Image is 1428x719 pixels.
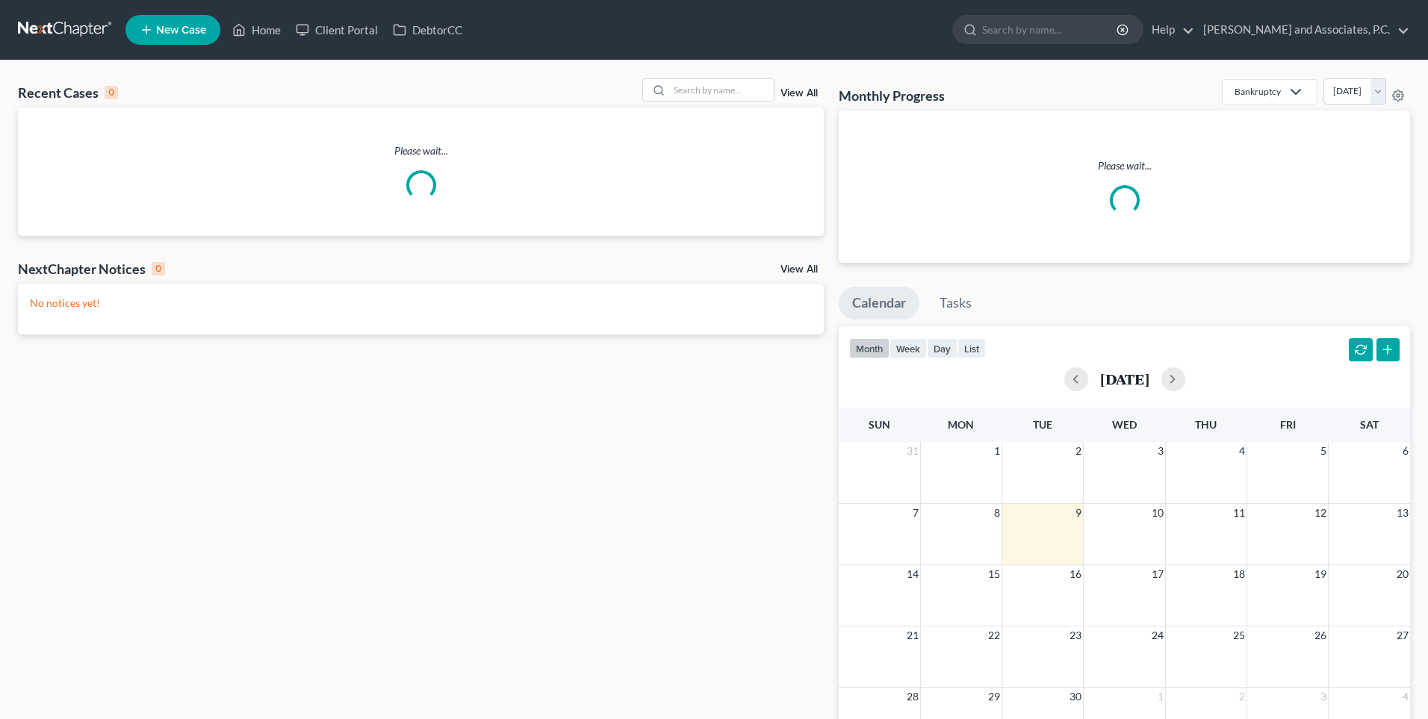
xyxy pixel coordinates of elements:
a: Home [225,16,288,43]
a: Tasks [926,287,985,320]
h3: Monthly Progress [839,87,945,105]
span: 4 [1401,688,1410,706]
span: 23 [1068,626,1083,644]
input: Search by name... [669,79,774,101]
span: 31 [905,442,920,460]
span: 16 [1068,565,1083,583]
div: 0 [105,86,118,99]
span: 29 [987,688,1002,706]
div: NextChapter Notices [18,260,165,278]
span: 15 [987,565,1002,583]
h2: [DATE] [1100,371,1149,387]
div: Recent Cases [18,84,118,102]
span: 20 [1395,565,1410,583]
span: Wed [1112,418,1137,431]
button: week [890,338,927,358]
button: month [849,338,890,358]
span: Sat [1360,418,1379,431]
span: 9 [1074,504,1083,522]
span: 26 [1313,626,1328,644]
span: 4 [1238,442,1247,460]
span: 11 [1232,504,1247,522]
span: 24 [1150,626,1165,644]
a: Calendar [839,287,919,320]
span: 30 [1068,688,1083,706]
span: Mon [948,418,974,431]
span: 13 [1395,504,1410,522]
a: View All [780,88,818,99]
span: 12 [1313,504,1328,522]
span: 21 [905,626,920,644]
span: 14 [905,565,920,583]
input: Search by name... [982,16,1119,43]
span: 25 [1232,626,1247,644]
span: 28 [905,688,920,706]
span: 27 [1395,626,1410,644]
span: Thu [1195,418,1217,431]
button: day [927,338,957,358]
span: 22 [987,626,1002,644]
span: New Case [156,25,206,36]
a: DebtorCC [385,16,470,43]
div: 0 [152,262,165,276]
span: Sun [869,418,890,431]
div: Bankruptcy [1235,85,1281,98]
span: 3 [1319,688,1328,706]
span: 17 [1150,565,1165,583]
span: 10 [1150,504,1165,522]
span: Fri [1280,418,1296,431]
a: Client Portal [288,16,385,43]
button: list [957,338,986,358]
p: Please wait... [18,143,824,158]
a: [PERSON_NAME] and Associates, P.C. [1196,16,1409,43]
span: 8 [993,504,1002,522]
span: 5 [1319,442,1328,460]
span: 1 [993,442,1002,460]
a: View All [780,264,818,275]
span: 3 [1156,442,1165,460]
p: No notices yet! [30,296,812,311]
a: Help [1144,16,1194,43]
span: 19 [1313,565,1328,583]
span: 6 [1401,442,1410,460]
span: Tue [1033,418,1052,431]
span: 1 [1156,688,1165,706]
span: 2 [1074,442,1083,460]
span: 2 [1238,688,1247,706]
span: 7 [911,504,920,522]
p: Please wait... [851,158,1398,173]
span: 18 [1232,565,1247,583]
